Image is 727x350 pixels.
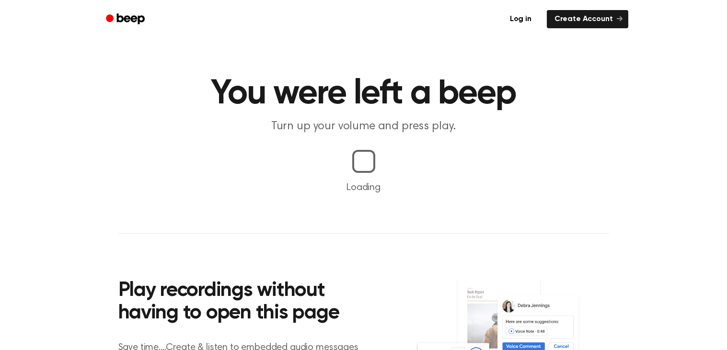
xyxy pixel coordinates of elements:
[12,181,715,195] p: Loading
[547,10,628,28] a: Create Account
[118,280,377,325] h2: Play recordings without having to open this page
[118,77,609,111] h1: You were left a beep
[500,8,541,30] a: Log in
[180,119,548,135] p: Turn up your volume and press play.
[99,10,153,29] a: Beep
